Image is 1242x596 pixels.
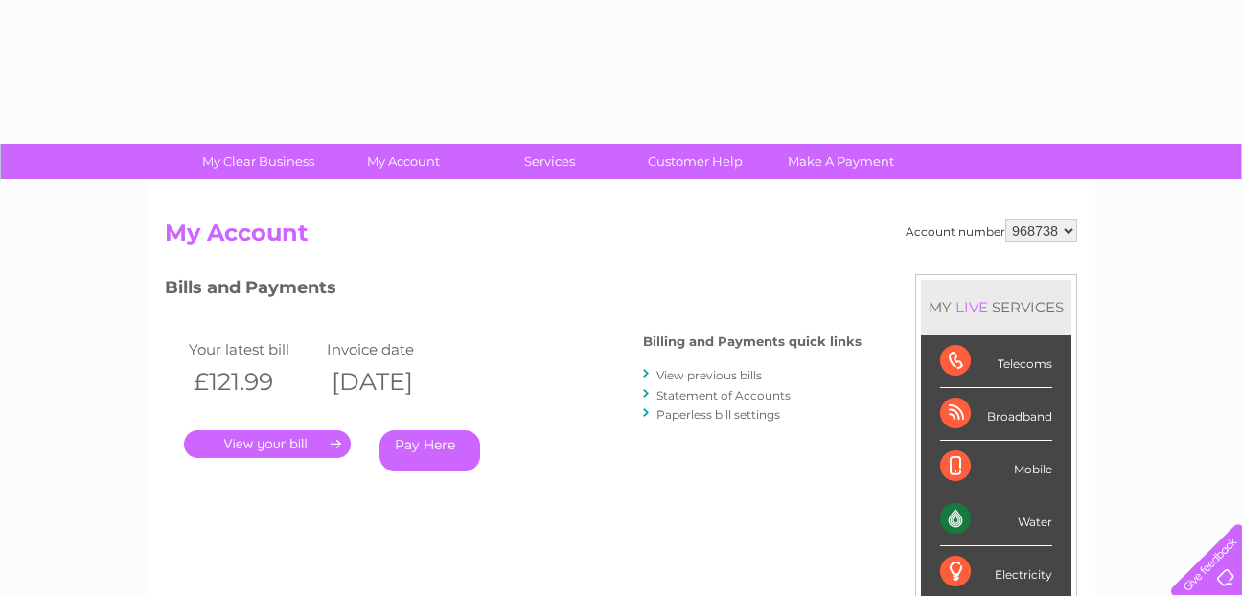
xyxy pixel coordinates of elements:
td: Your latest bill [184,336,322,362]
a: My Clear Business [179,144,337,179]
td: Invoice date [322,336,460,362]
th: £121.99 [184,362,322,401]
a: View previous bills [656,368,762,382]
a: . [184,430,351,458]
a: Make A Payment [762,144,920,179]
div: Broadband [940,388,1052,441]
a: Paperless bill settings [656,407,780,422]
div: Mobile [940,441,1052,493]
a: Services [471,144,629,179]
div: Account number [906,219,1077,242]
a: Customer Help [616,144,774,179]
h2: My Account [165,219,1077,256]
a: Pay Here [379,430,480,471]
div: Water [940,493,1052,546]
a: My Account [325,144,483,179]
h4: Billing and Payments quick links [643,334,862,349]
h3: Bills and Payments [165,274,862,308]
div: LIVE [952,298,992,316]
div: Telecoms [940,335,1052,388]
a: Statement of Accounts [656,388,791,402]
th: [DATE] [322,362,460,401]
div: MY SERVICES [921,280,1071,334]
